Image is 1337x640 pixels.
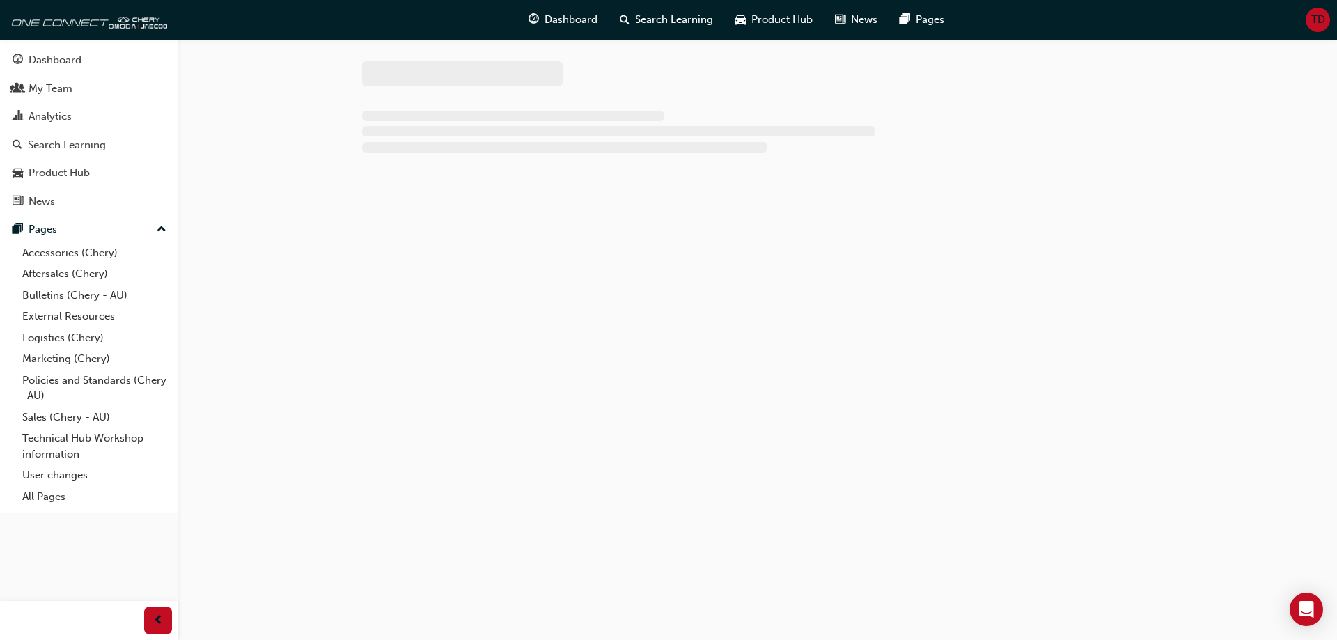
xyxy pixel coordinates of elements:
a: Sales (Chery - AU) [17,407,172,428]
a: User changes [17,465,172,486]
span: Product Hub [751,12,813,28]
a: Logistics (Chery) [17,327,172,349]
div: Pages [29,221,57,237]
a: All Pages [17,486,172,508]
span: car-icon [735,11,746,29]
span: car-icon [13,167,23,180]
a: News [6,189,172,214]
div: News [29,194,55,210]
span: prev-icon [153,612,164,630]
a: Policies and Standards (Chery -AU) [17,370,172,407]
span: guage-icon [13,54,23,67]
button: TD [1306,8,1330,32]
span: news-icon [13,196,23,208]
span: up-icon [157,221,166,239]
div: Open Intercom Messenger [1290,593,1323,626]
span: news-icon [835,11,845,29]
span: guage-icon [529,11,539,29]
a: search-iconSearch Learning [609,6,724,34]
span: Search Learning [635,12,713,28]
span: Dashboard [545,12,597,28]
span: search-icon [620,11,630,29]
button: DashboardMy TeamAnalyticsSearch LearningProduct HubNews [6,45,172,217]
a: pages-iconPages [889,6,955,34]
img: oneconnect [7,6,167,33]
span: TD [1311,12,1325,28]
a: Aftersales (Chery) [17,263,172,285]
div: Dashboard [29,52,81,68]
a: Search Learning [6,132,172,158]
div: My Team [29,81,72,97]
a: Accessories (Chery) [17,242,172,264]
a: Marketing (Chery) [17,348,172,370]
a: guage-iconDashboard [517,6,609,34]
a: Product Hub [6,160,172,186]
a: news-iconNews [824,6,889,34]
a: Technical Hub Workshop information [17,428,172,465]
span: chart-icon [13,111,23,123]
div: Product Hub [29,165,90,181]
a: car-iconProduct Hub [724,6,824,34]
span: pages-icon [13,224,23,236]
a: Analytics [6,104,172,130]
a: Dashboard [6,47,172,73]
button: Pages [6,217,172,242]
span: pages-icon [900,11,910,29]
span: people-icon [13,83,23,95]
div: Analytics [29,109,72,125]
a: External Resources [17,306,172,327]
a: Bulletins (Chery - AU) [17,285,172,306]
span: Pages [916,12,944,28]
span: News [851,12,877,28]
a: My Team [6,76,172,102]
span: search-icon [13,139,22,152]
div: Search Learning [28,137,106,153]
